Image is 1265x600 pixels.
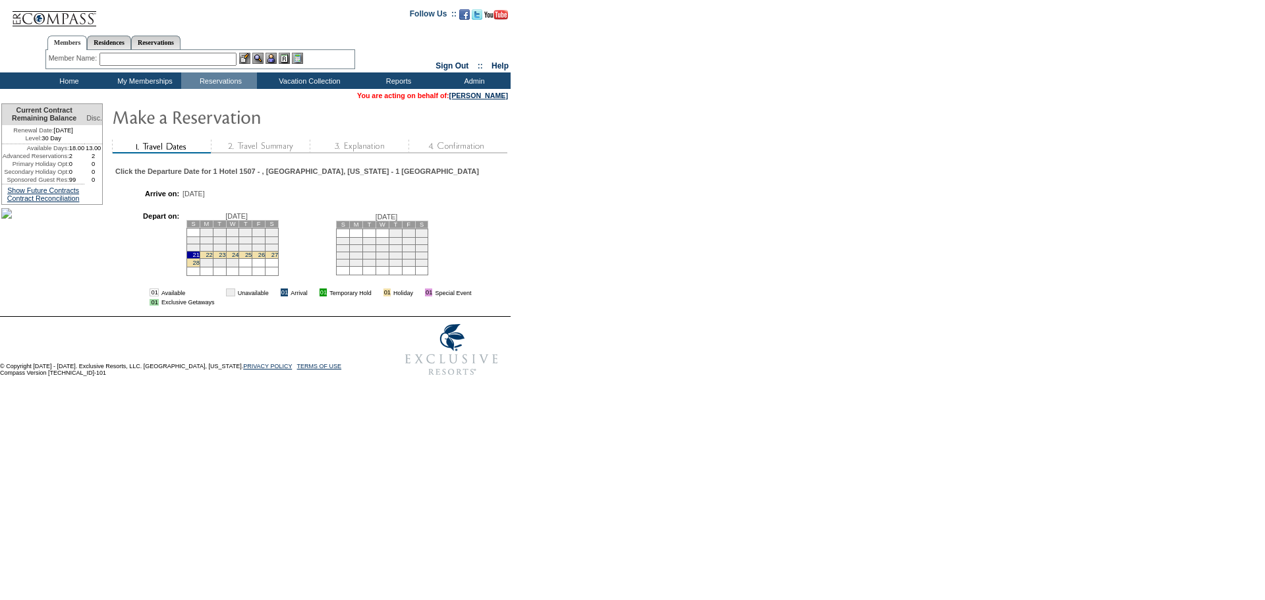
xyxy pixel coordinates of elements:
[213,228,226,236] td: 2
[402,237,415,244] td: 9
[472,9,482,20] img: Follow us on Twitter
[363,237,376,244] td: 6
[84,144,102,152] td: 13.00
[238,288,269,296] td: Unavailable
[459,9,470,20] img: Become our fan on Facebook
[213,220,226,227] td: T
[389,237,402,244] td: 8
[200,236,213,244] td: 8
[2,144,69,152] td: Available Days:
[226,220,239,227] td: W
[252,53,264,64] img: View
[7,194,80,202] a: Contract Reconciliation
[200,258,213,267] td: 29
[376,244,389,252] td: 14
[69,152,85,160] td: 2
[266,236,279,244] td: 13
[408,140,507,153] img: step4_state1.gif
[2,134,84,144] td: 30 Day
[49,53,99,64] div: Member Name:
[1,208,12,219] img: ABA-misc.jpg
[459,13,470,21] a: Become our fan on Facebook
[376,213,398,221] span: [DATE]
[200,228,213,236] td: 1
[292,53,303,64] img: b_calculator.gif
[416,289,422,296] img: i.gif
[122,190,179,198] td: Arrive on:
[69,168,85,176] td: 0
[252,244,266,251] td: 19
[376,237,389,244] td: 7
[86,114,102,122] span: Disc.
[484,10,508,20] img: Subscribe to our YouTube Channel
[415,252,428,259] td: 24
[376,252,389,259] td: 21
[225,212,248,220] span: [DATE]
[492,61,509,70] a: Help
[383,288,391,296] td: 01
[226,258,239,267] td: 31
[2,152,69,160] td: Advanced Reservations:
[435,72,511,89] td: Admin
[281,288,288,296] td: 01
[2,104,84,125] td: Current Contract Remaining Balance
[252,236,266,244] td: 12
[310,289,317,296] img: i.gif
[310,140,408,153] img: step3_state1.gif
[115,167,479,175] div: Click the Departure Date for 1 Hotel 1507 - , [GEOGRAPHIC_DATA], [US_STATE] - 1 [GEOGRAPHIC_DATA]
[252,220,266,227] td: F
[131,36,181,49] a: Reservations
[425,288,432,296] td: 01
[389,244,402,252] td: 15
[84,152,102,160] td: 2
[219,252,225,258] a: 23
[112,140,211,153] img: step1_state2.gif
[415,259,428,266] td: 31
[357,92,508,99] span: You are acting on behalf of:
[200,244,213,251] td: 15
[350,237,363,244] td: 5
[213,258,226,267] td: 30
[350,244,363,252] td: 12
[297,363,342,369] a: TERMS OF USE
[257,72,359,89] td: Vacation Collection
[472,13,482,21] a: Follow us on Twitter
[376,259,389,266] td: 28
[239,53,250,64] img: b_edit.gif
[291,288,308,296] td: Arrival
[393,288,413,296] td: Holiday
[350,259,363,266] td: 26
[402,221,415,228] td: F
[243,363,292,369] a: PRIVACY POLICY
[47,36,88,50] a: Members
[279,53,290,64] img: Reservations
[213,244,226,251] td: 16
[239,236,252,244] td: 11
[206,252,212,258] a: 22
[226,228,239,236] td: 3
[389,252,402,259] td: 22
[69,160,85,168] td: 0
[337,237,350,244] td: 4
[258,252,265,258] a: 26
[393,317,511,383] img: Exclusive Resorts
[181,72,257,89] td: Reservations
[337,244,350,252] td: 11
[13,126,53,134] span: Renewal Date:
[84,160,102,168] td: 0
[245,252,252,258] a: 25
[478,61,483,70] span: ::
[376,221,389,228] td: W
[2,125,84,134] td: [DATE]
[359,72,435,89] td: Reports
[410,8,457,24] td: Follow Us ::
[389,259,402,266] td: 29
[435,288,471,296] td: Special Event
[226,244,239,251] td: 17
[402,252,415,259] td: 23
[266,53,277,64] img: Impersonate
[266,228,279,236] td: 6
[25,134,42,142] span: Level:
[374,289,381,296] img: i.gif
[415,237,428,244] td: 10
